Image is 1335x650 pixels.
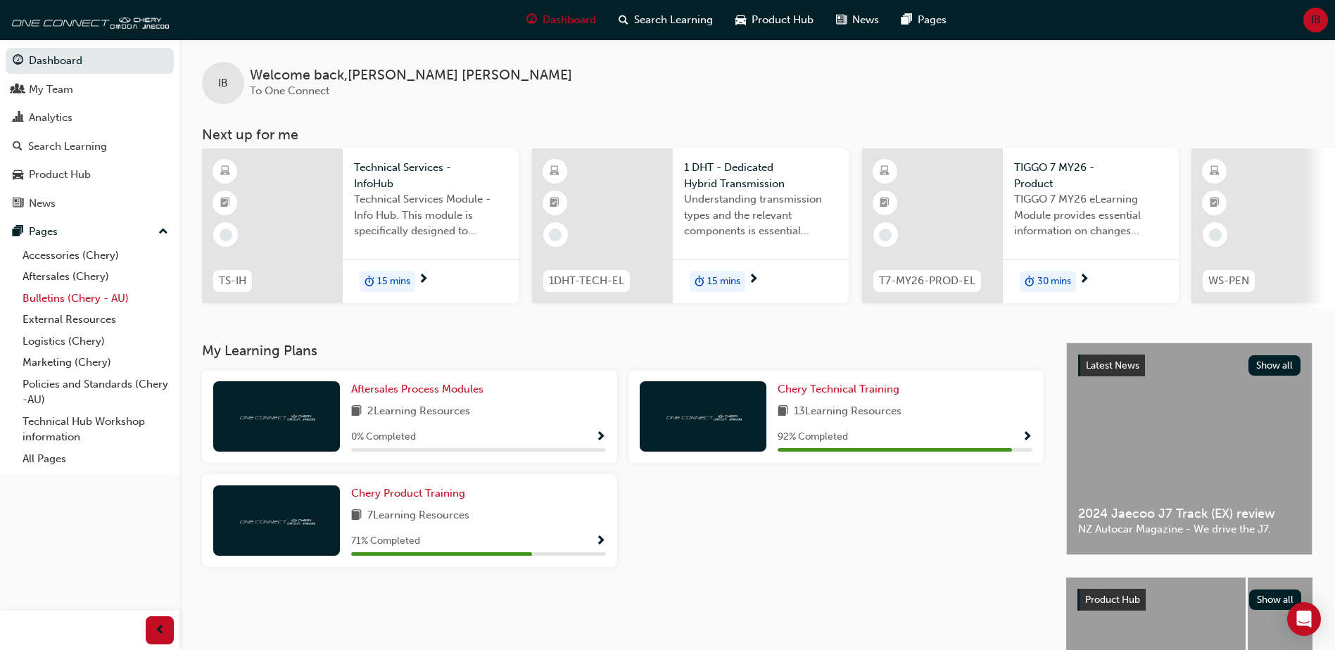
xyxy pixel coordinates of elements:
span: TIGGO 7 MY26 - Product [1014,160,1168,191]
button: Show Progress [595,533,606,550]
a: Analytics [6,105,174,131]
span: Chery Technical Training [778,383,899,395]
div: Analytics [29,110,72,126]
span: duration-icon [1025,272,1035,291]
span: prev-icon [155,622,165,639]
a: Marketing (Chery) [17,352,174,374]
span: people-icon [13,84,23,96]
span: 71 % Completed [351,533,420,549]
div: Search Learning [28,139,107,155]
span: Show Progress [595,535,606,548]
img: oneconnect [238,409,315,423]
span: Dashboard [543,12,596,28]
button: Show Progress [1022,428,1032,446]
button: IB [1303,8,1328,32]
span: booktick-icon [220,194,230,212]
span: next-icon [748,274,759,286]
a: Aftersales Process Modules [351,381,489,397]
span: Product Hub [752,12,814,28]
span: Show Progress [1022,431,1032,444]
span: chart-icon [13,112,23,125]
span: book-icon [351,507,362,525]
span: learningResourceType_ELEARNING-icon [880,162,890,181]
div: Open Intercom Messenger [1287,602,1321,636]
span: Welcome back , [PERSON_NAME] [PERSON_NAME] [250,68,572,84]
span: learningResourceType_ELEARNING-icon [1210,162,1220,181]
span: Technical Services Module - Info Hub. This module is specifically designed to address the require... [354,191,507,239]
div: Pages [29,224,58,240]
a: News [6,191,174,217]
span: News [852,12,879,28]
span: pages-icon [901,11,912,29]
span: Technical Services - InfoHub [354,160,507,191]
span: up-icon [158,223,168,241]
span: Aftersales Process Modules [351,383,483,395]
a: Search Learning [6,134,174,160]
span: 15 mins [377,274,410,290]
span: search-icon [619,11,628,29]
span: duration-icon [695,272,704,291]
a: Product HubShow all [1077,589,1301,611]
img: oneconnect [7,6,169,34]
div: News [29,196,56,212]
button: DashboardMy TeamAnalyticsSearch LearningProduct HubNews [6,45,174,219]
span: next-icon [418,274,429,286]
span: Latest News [1086,359,1139,371]
a: news-iconNews [825,6,890,34]
img: oneconnect [664,409,742,423]
a: 1DHT-TECH-EL1 DHT - Dedicated Hybrid TransmissionUnderstanding transmission types and the relevan... [532,148,849,303]
a: My Team [6,77,174,103]
a: pages-iconPages [890,6,958,34]
a: Logistics (Chery) [17,331,174,352]
span: learningResourceType_ELEARNING-icon [550,162,559,181]
span: car-icon [13,169,23,181]
span: search-icon [13,141,23,153]
a: Chery Technical Training [778,381,905,397]
div: Product Hub [29,167,91,183]
span: book-icon [351,403,362,421]
span: 92 % Completed [778,429,848,445]
a: All Pages [17,448,174,470]
span: car-icon [735,11,746,29]
span: 0 % Completed [351,429,416,445]
span: booktick-icon [880,194,890,212]
span: 13 Learning Resources [794,403,901,421]
a: Chery Product Training [351,485,471,502]
span: 15 mins [707,274,740,290]
span: booktick-icon [1210,194,1220,212]
a: External Resources [17,309,174,331]
span: 1 DHT - Dedicated Hybrid Transmission [684,160,837,191]
span: 30 mins [1037,274,1071,290]
span: To One Connect [250,84,329,97]
span: Search Learning [634,12,713,28]
button: Pages [6,219,174,245]
button: Show all [1248,355,1301,376]
a: car-iconProduct Hub [724,6,825,34]
span: guage-icon [13,55,23,68]
span: T7-MY26-PROD-EL [879,273,975,289]
a: TS-IHTechnical Services - InfoHubTechnical Services Module - Info Hub. This module is specificall... [202,148,519,303]
span: 7 Learning Resources [367,507,469,525]
a: Policies and Standards (Chery -AU) [17,374,174,411]
span: TS-IH [219,273,246,289]
span: WS-PEN [1208,273,1249,289]
button: Show Progress [595,428,606,446]
span: learningRecordVerb_NONE-icon [1209,229,1222,241]
a: Accessories (Chery) [17,245,174,267]
span: learningRecordVerb_NONE-icon [220,229,232,241]
a: T7-MY26-PROD-ELTIGGO 7 MY26 - ProductTIGGO 7 MY26 eLearning Module provides essential information... [862,148,1179,303]
span: TIGGO 7 MY26 eLearning Module provides essential information on changes introduced with the new M... [1014,191,1168,239]
span: news-icon [13,198,23,210]
button: Show all [1249,590,1302,610]
span: Product Hub [1085,594,1140,606]
a: Latest NewsShow all2024 Jaecoo J7 Track (EX) reviewNZ Autocar Magazine - We drive the J7. [1066,343,1312,555]
span: NZ Autocar Magazine - We drive the J7. [1078,521,1301,537]
h3: Next up for me [179,127,1335,143]
span: Show Progress [595,431,606,444]
a: search-iconSearch Learning [607,6,724,34]
span: IB [1311,12,1321,28]
span: 2 Learning Resources [367,403,470,421]
span: learningRecordVerb_NONE-icon [879,229,892,241]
